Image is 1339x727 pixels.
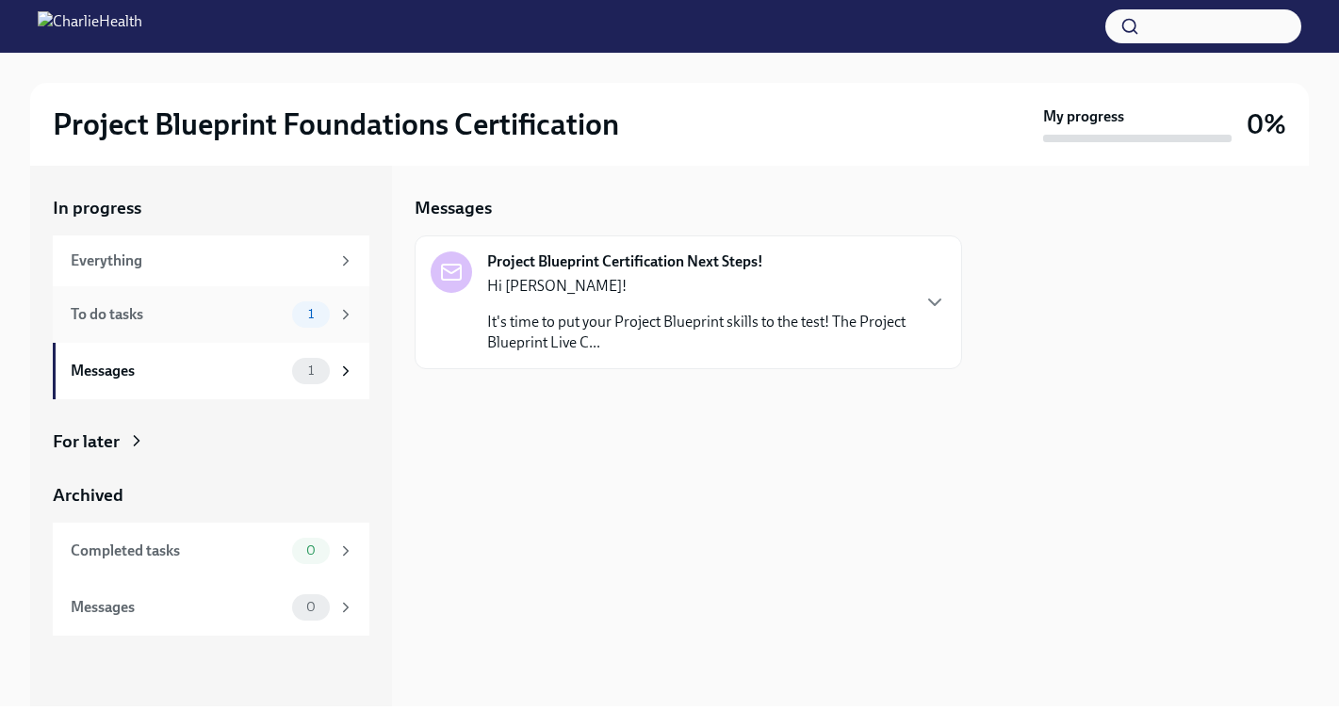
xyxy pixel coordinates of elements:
[297,307,325,321] span: 1
[53,286,369,343] a: To do tasks1
[487,276,908,297] p: Hi [PERSON_NAME]!
[71,361,285,381] div: Messages
[53,105,619,143] h2: Project Blueprint Foundations Certification
[53,429,120,454] div: For later
[487,312,908,353] p: It's time to put your Project Blueprint skills to the test! The Project Blueprint Live C...
[1247,107,1286,141] h3: 0%
[53,235,369,286] a: Everything
[53,196,369,220] a: In progress
[295,600,327,614] span: 0
[38,11,142,41] img: CharlieHealth
[71,250,330,271] div: Everything
[71,597,285,618] div: Messages
[71,304,285,325] div: To do tasks
[295,543,327,557] span: 0
[53,429,369,454] a: For later
[71,541,285,561] div: Completed tasks
[297,363,325,378] span: 1
[415,196,492,220] h5: Messages
[487,251,763,272] strong: Project Blueprint Certification Next Steps!
[53,343,369,399] a: Messages1
[1043,106,1124,127] strong: My progress
[53,579,369,636] a: Messages0
[53,483,369,508] a: Archived
[53,523,369,579] a: Completed tasks0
